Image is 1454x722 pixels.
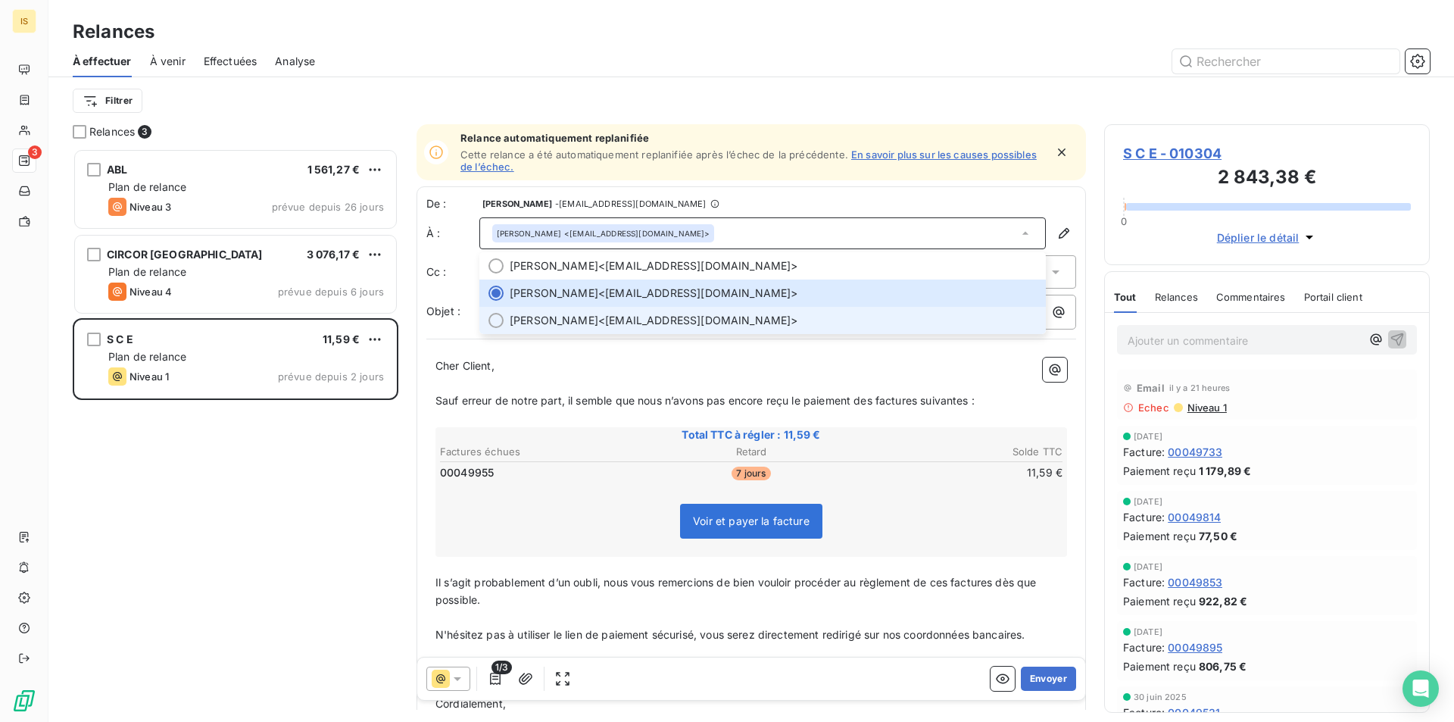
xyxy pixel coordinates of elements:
[435,359,495,372] span: Cher Client,
[510,258,598,273] span: [PERSON_NAME]
[435,576,1040,606] span: Il s’agit probablement d’un oubli, nous vous remercions de bien vouloir procéder au règlement de ...
[497,228,561,239] span: [PERSON_NAME]
[108,180,186,193] span: Plan de relance
[510,313,1037,328] span: <[EMAIL_ADDRESS][DOMAIN_NAME]>
[275,54,315,69] span: Analyse
[1186,402,1227,414] span: Niveau 1
[1168,509,1221,525] span: 00049814
[1168,574,1222,590] span: 00049853
[1169,383,1230,392] span: il y a 21 heures
[1123,463,1196,479] span: Paiement reçu
[1134,692,1187,702] span: 30 juin 2025
[73,54,132,69] span: À effectuer
[1134,432,1162,441] span: [DATE]
[460,148,848,161] span: Cette relance a été automatiquement replanifiée après l’échec de la précédente.
[1137,382,1165,394] span: Email
[323,333,360,345] span: 11,59 €
[1134,497,1162,506] span: [DATE]
[426,196,479,211] span: De :
[73,148,398,722] div: grid
[856,444,1063,460] th: Solde TTC
[1403,670,1439,707] div: Open Intercom Messenger
[73,18,154,45] h3: Relances
[497,228,710,239] div: <[EMAIL_ADDRESS][DOMAIN_NAME]>
[1123,593,1196,609] span: Paiement reçu
[1123,639,1165,655] span: Facture :
[426,264,479,280] label: Cc :
[1172,49,1399,73] input: Rechercher
[12,9,36,33] div: IS
[1123,164,1411,194] h3: 2 843,38 €
[856,464,1063,481] td: 11,59 €
[1134,562,1162,571] span: [DATE]
[1021,667,1076,691] button: Envoyer
[555,199,706,208] span: - [EMAIL_ADDRESS][DOMAIN_NAME]
[1123,528,1196,544] span: Paiement reçu
[426,305,460,317] span: Objet :
[647,444,854,460] th: Retard
[732,467,770,480] span: 7 jours
[89,124,135,139] span: Relances
[1168,705,1220,720] span: 00049531
[107,248,263,261] span: CIRCOR [GEOGRAPHIC_DATA]
[138,125,151,139] span: 3
[129,370,169,383] span: Niveau 1
[278,370,384,383] span: prévue depuis 2 jours
[1123,509,1165,525] span: Facture :
[108,350,186,363] span: Plan de relance
[204,54,257,69] span: Effectuées
[439,444,646,460] th: Factures échues
[460,132,1045,144] span: Relance automatiquement replanifiée
[1212,229,1322,246] button: Déplier le détail
[435,697,506,710] span: Cordialement,
[129,201,171,213] span: Niveau 3
[1304,291,1362,303] span: Portail client
[1123,658,1196,674] span: Paiement reçu
[107,333,133,345] span: S C E
[150,54,186,69] span: À venir
[12,689,36,713] img: Logo LeanPay
[272,201,384,213] span: prévue depuis 26 jours
[510,313,598,328] span: [PERSON_NAME]
[307,248,360,261] span: 3 076,17 €
[129,286,172,298] span: Niveau 4
[1168,639,1222,655] span: 00049895
[426,226,479,241] label: À :
[435,628,1025,641] span: N'hésitez pas à utiliser le lien de paiement sécurisé, vous serez directement redirigé sur nos co...
[1138,402,1169,414] span: Echec
[108,265,186,278] span: Plan de relance
[460,148,1037,173] a: En savoir plus sur les causes possibles de l’échec.
[438,427,1065,442] span: Total TTC à régler : 11,59 €
[1121,215,1127,227] span: 0
[1123,574,1165,590] span: Facture :
[440,465,494,480] span: 00049955
[510,286,598,301] span: [PERSON_NAME]
[510,286,1037,301] span: <[EMAIL_ADDRESS][DOMAIN_NAME]>
[1114,291,1137,303] span: Tout
[1123,444,1165,460] span: Facture :
[1134,627,1162,636] span: [DATE]
[28,145,42,159] span: 3
[693,514,810,527] span: Voir et payer la facture
[278,286,384,298] span: prévue depuis 6 jours
[307,163,360,176] span: 1 561,27 €
[1199,528,1237,544] span: 77,50 €
[107,163,127,176] span: ABL
[482,199,552,208] span: [PERSON_NAME]
[1199,593,1247,609] span: 922,82 €
[1168,444,1222,460] span: 00049733
[1216,291,1286,303] span: Commentaires
[1123,705,1165,720] span: Facture :
[1123,143,1411,164] span: S C E - 010304
[435,394,975,407] span: Sauf erreur de notre part, il semble que nous n’avons pas encore reçu le paiement des factures su...
[1199,463,1252,479] span: 1 179,89 €
[491,661,512,674] span: 1/3
[1217,230,1300,245] span: Déplier le détail
[510,258,1037,273] span: <[EMAIL_ADDRESS][DOMAIN_NAME]>
[1199,658,1247,674] span: 806,75 €
[1155,291,1198,303] span: Relances
[73,89,142,113] button: Filtrer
